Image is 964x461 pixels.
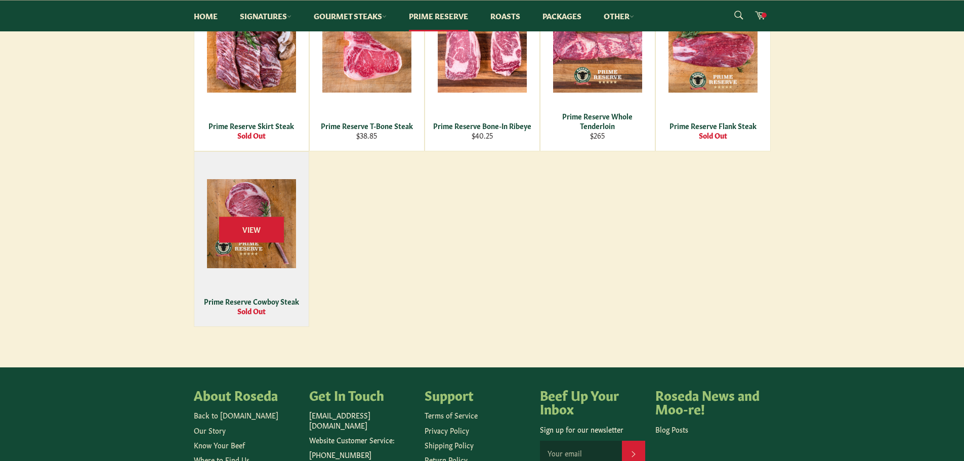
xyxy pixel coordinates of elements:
[219,217,284,243] span: View
[431,121,533,131] div: Prime Reserve Bone-In Ribeye
[425,410,478,420] a: Terms of Service
[540,388,645,415] h4: Beef Up Your Inbox
[194,425,226,435] a: Our Story
[425,388,530,402] h4: Support
[194,151,309,327] a: Prime Reserve Cowboy Steak Prime Reserve Cowboy Steak Sold Out View
[200,121,302,131] div: Prime Reserve Skirt Steak
[668,4,758,93] img: Prime Reserve Flank Steak
[431,131,533,140] div: $40.25
[662,121,764,131] div: Prime Reserve Flank Steak
[425,425,469,435] a: Privacy Policy
[655,424,688,434] a: Blog Posts
[547,111,648,131] div: Prime Reserve Whole Tenderloin
[200,297,302,306] div: Prime Reserve Cowboy Steak
[532,1,592,31] a: Packages
[399,1,478,31] a: Prime Reserve
[200,131,302,140] div: Sold Out
[309,435,414,445] p: Website Customer Service:
[194,440,245,450] a: Know Your Beef
[309,410,414,430] p: [EMAIL_ADDRESS][DOMAIN_NAME]
[207,4,296,93] img: Prime Reserve Skirt Steak
[184,1,228,31] a: Home
[230,1,302,31] a: Signatures
[200,306,302,316] div: Sold Out
[540,425,645,434] p: Sign up for our newsletter
[662,131,764,140] div: Sold Out
[594,1,644,31] a: Other
[316,131,417,140] div: $38.85
[322,4,411,93] img: Prime Reserve T-Bone Steak
[553,4,642,93] img: Prime Reserve Whole Tenderloin
[655,388,761,415] h4: Roseda News and Moo-re!
[309,388,414,402] h4: Get In Touch
[425,440,474,450] a: Shipping Policy
[480,1,530,31] a: Roasts
[309,450,414,459] p: [PHONE_NUMBER]
[304,1,397,31] a: Gourmet Steaks
[194,388,299,402] h4: About Roseda
[438,4,527,93] img: Prime Reserve Bone-In Ribeye
[194,410,278,420] a: Back to [DOMAIN_NAME]
[547,131,648,140] div: $265
[316,121,417,131] div: Prime Reserve T-Bone Steak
